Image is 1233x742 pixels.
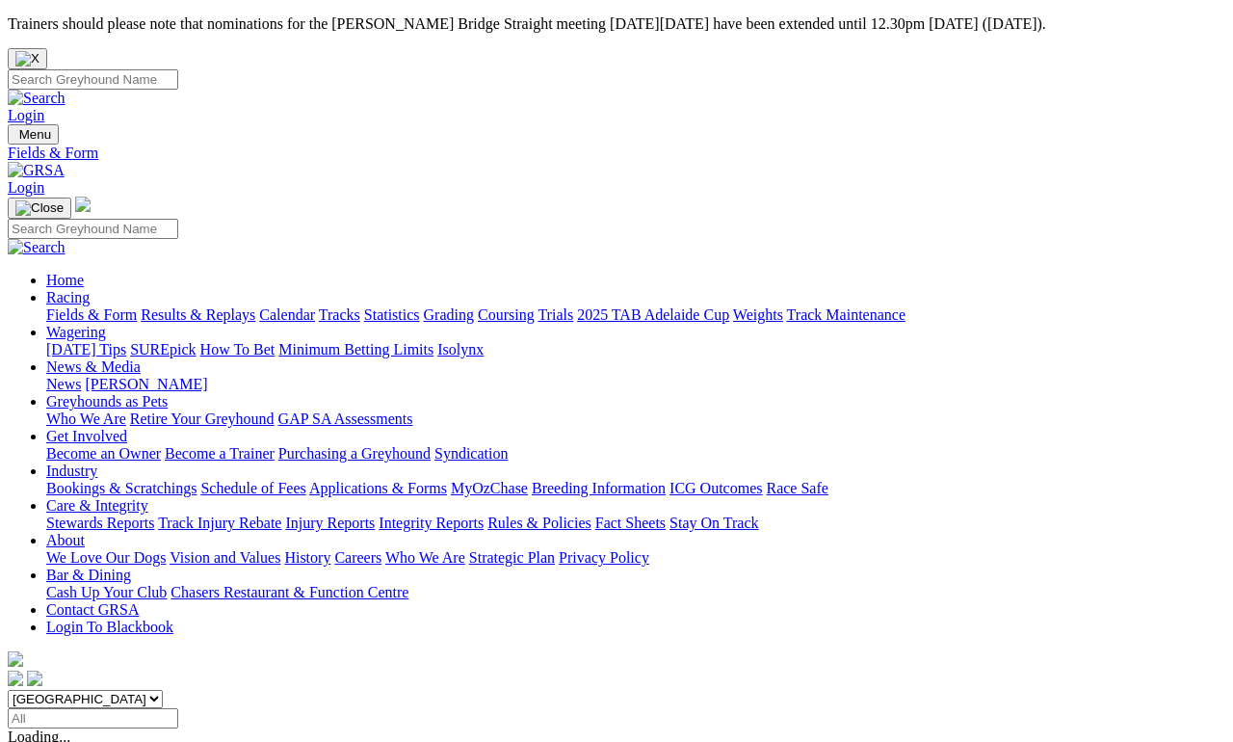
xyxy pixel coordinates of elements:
a: Contact GRSA [46,601,139,618]
p: Trainers should please note that nominations for the [PERSON_NAME] Bridge Straight meeting [DATE]... [8,15,1225,33]
a: MyOzChase [451,480,528,496]
a: Results & Replays [141,306,255,323]
span: Menu [19,127,51,142]
a: Login [8,107,44,123]
input: Select date [8,708,178,729]
a: Strategic Plan [469,549,555,566]
a: Isolynx [437,341,484,358]
a: Race Safe [766,480,827,496]
a: 2025 TAB Adelaide Cup [577,306,729,323]
a: Greyhounds as Pets [46,393,168,410]
a: Privacy Policy [559,549,649,566]
a: Home [46,272,84,288]
a: About [46,532,85,548]
div: Greyhounds as Pets [46,411,1225,428]
a: Track Maintenance [787,306,905,323]
a: Bookings & Scratchings [46,480,197,496]
input: Search [8,219,178,239]
a: Fact Sheets [595,515,666,531]
img: Close [15,200,64,216]
a: SUREpick [130,341,196,358]
a: Login [8,179,44,196]
a: News [46,376,81,392]
a: How To Bet [200,341,275,358]
a: Rules & Policies [487,515,591,531]
a: Retire Your Greyhound [130,411,275,427]
div: Racing [46,306,1225,324]
button: Toggle navigation [8,124,59,145]
a: Who We Are [46,411,126,427]
a: GAP SA Assessments [278,411,413,427]
div: Wagering [46,341,1225,358]
div: Care & Integrity [46,515,1225,532]
a: Tracks [319,306,360,323]
a: Chasers Restaurant & Function Centre [171,584,408,600]
a: Coursing [478,306,535,323]
a: [PERSON_NAME] [85,376,207,392]
a: Wagering [46,324,106,340]
a: Grading [424,306,474,323]
a: Care & Integrity [46,497,148,514]
a: History [284,549,330,566]
button: Close [8,48,47,69]
a: Industry [46,463,97,479]
a: Who We Are [385,549,465,566]
a: ICG Outcomes [669,480,762,496]
a: Get Involved [46,428,127,444]
a: Purchasing a Greyhound [278,445,431,462]
a: Track Injury Rebate [158,515,281,531]
img: logo-grsa-white.png [8,651,23,667]
a: Careers [334,549,381,566]
img: Search [8,90,66,107]
a: Weights [733,306,783,323]
div: Industry [46,480,1225,497]
a: Syndication [434,445,508,462]
a: Stewards Reports [46,515,154,531]
a: Integrity Reports [379,515,484,531]
a: Statistics [364,306,420,323]
img: Search [8,239,66,256]
a: Fields & Form [46,306,137,323]
a: Breeding Information [532,480,666,496]
img: GRSA [8,162,65,179]
div: About [46,549,1225,567]
a: News & Media [46,358,141,375]
a: Fields & Form [8,145,1225,162]
button: Toggle navigation [8,198,71,219]
input: Search [8,69,178,90]
a: Minimum Betting Limits [278,341,433,358]
a: Become a Trainer [165,445,275,462]
div: Get Involved [46,445,1225,463]
a: Schedule of Fees [200,480,305,496]
a: Racing [46,289,90,305]
a: Calendar [259,306,315,323]
a: Bar & Dining [46,567,131,583]
img: facebook.svg [8,671,23,686]
a: We Love Our Dogs [46,549,166,566]
div: News & Media [46,376,1225,393]
img: twitter.svg [27,671,42,686]
a: Vision and Values [170,549,280,566]
img: logo-grsa-white.png [75,197,91,212]
div: Bar & Dining [46,584,1225,601]
a: Injury Reports [285,515,375,531]
a: Cash Up Your Club [46,584,167,600]
a: Become an Owner [46,445,161,462]
img: X [15,51,39,66]
a: Login To Blackbook [46,619,173,635]
a: Trials [538,306,573,323]
a: Applications & Forms [309,480,447,496]
a: Stay On Track [669,515,758,531]
a: [DATE] Tips [46,341,126,358]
